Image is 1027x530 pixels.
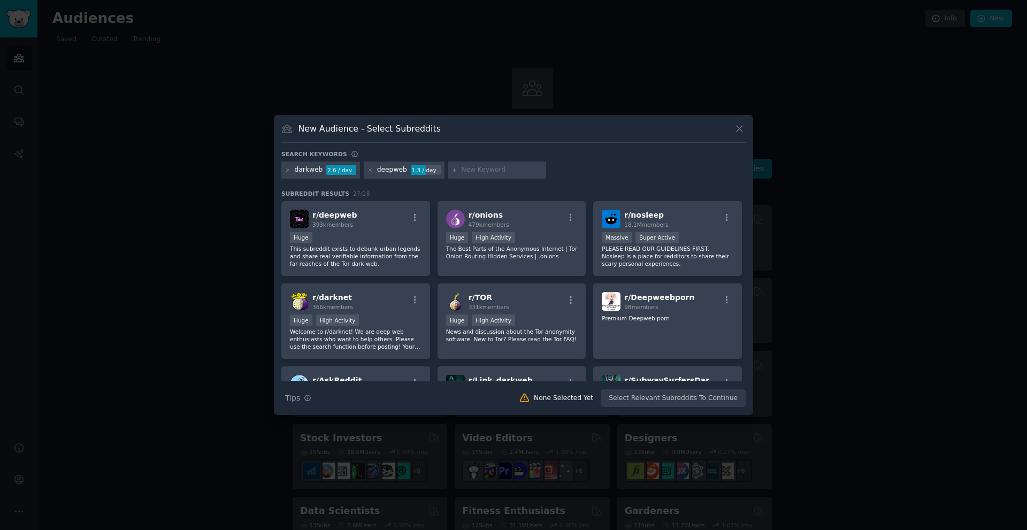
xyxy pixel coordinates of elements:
[469,376,533,385] span: r/ Link_darkweb
[446,232,469,243] div: Huge
[377,165,407,175] div: deepweb
[624,293,694,302] span: r/ Deepweebporn
[312,376,362,385] span: r/ AskReddit
[285,393,300,404] span: Tips
[602,314,733,322] p: Premium Deepweb porn
[624,211,664,219] span: r/ nosleep
[312,221,353,228] span: 393k members
[411,165,441,175] div: 1.3 / day
[295,165,323,175] div: darkweb
[602,245,733,267] p: PLEASE READ OUR GUIDELINES FIRST. Nosleep is a place for redditors to share their scary personal ...
[446,210,465,228] img: onions
[624,221,668,228] span: 18.1M members
[469,293,492,302] span: r/ TOR
[472,314,515,326] div: High Activity
[602,375,620,394] img: SubwaySurfersDarkweb
[446,375,465,394] img: Link_darkweb
[602,292,620,311] img: Deepweebporn
[446,245,578,260] p: The Best Parts of the Anonymous Internet | Tor Onion Routing Hidden Services | .onions
[316,314,359,326] div: High Activity
[469,221,509,228] span: 479k members
[290,292,309,311] img: darknet
[281,150,347,158] h3: Search keywords
[446,328,578,343] p: News and discussion about the Tor anonymity software. New to Tor? Please read the Tor FAQ!
[446,314,469,326] div: Huge
[290,375,309,394] img: AskReddit
[534,394,593,403] div: None Selected Yet
[290,210,309,228] img: deepweb
[312,211,357,219] span: r/ deepweb
[469,211,503,219] span: r/ onions
[326,165,356,175] div: 2.6 / day
[624,304,658,310] span: 98 members
[472,232,515,243] div: High Activity
[602,210,620,228] img: nosleep
[290,328,421,350] p: Welcome to r/darknet! We are deep web enthusiasts who want to help others. Please use the search ...
[298,123,441,134] h3: New Audience - Select Subreddits
[290,314,312,326] div: Huge
[281,190,349,197] span: Subreddit Results
[635,232,679,243] div: Super Active
[312,293,352,302] span: r/ darknet
[281,389,315,408] button: Tips
[624,376,732,385] span: r/ SubwaySurfersDarkweb
[461,165,542,175] input: New Keyword
[353,190,370,197] span: 27 / 28
[312,304,353,310] span: 366k members
[469,304,509,310] span: 331k members
[290,245,421,267] p: This subreddit exists to debunk urban legends and share real verifiable information from the far ...
[290,232,312,243] div: Huge
[602,232,632,243] div: Massive
[446,292,465,311] img: TOR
